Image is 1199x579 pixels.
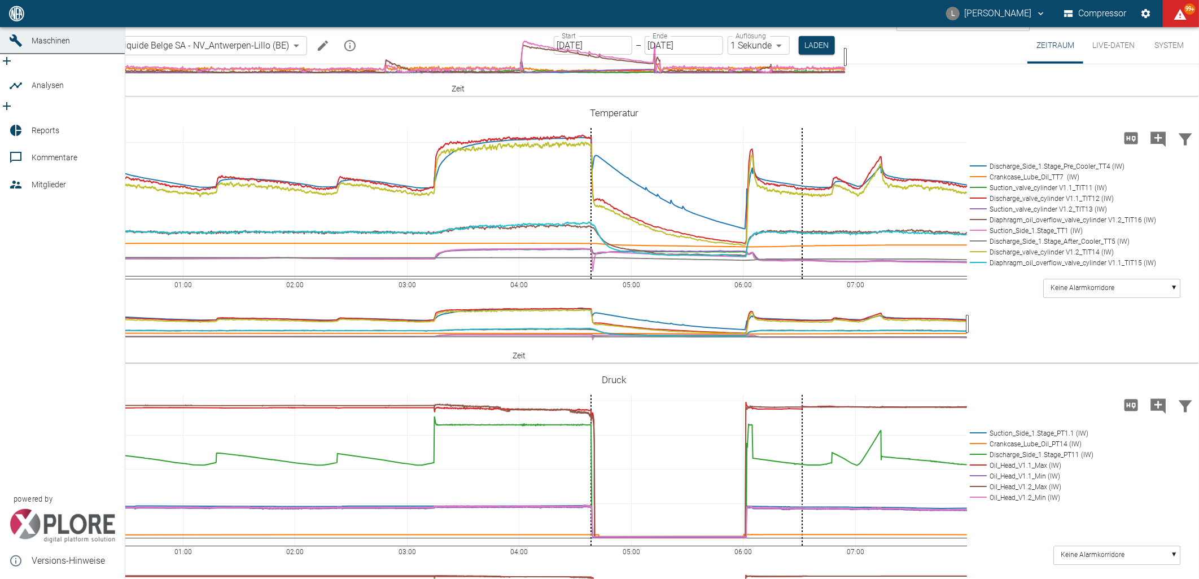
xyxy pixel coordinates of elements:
p: – [636,39,641,52]
button: Kommentar hinzufügen [1145,124,1172,153]
button: Machine bearbeiten [312,34,334,57]
text: Keine Alarmkorridore [1051,284,1114,292]
img: logo [8,6,25,21]
label: Ende [653,31,667,41]
div: 1 Sekunde [728,36,790,55]
span: 99+ [1184,3,1196,15]
button: Live-Daten [1083,27,1144,64]
span: Analysen [32,81,64,90]
img: Xplore Logo [9,509,116,543]
label: Auflösung [736,31,766,41]
span: Versions-Hinweise [32,554,116,568]
label: Start [562,31,576,41]
a: 908000047_Air Liquide Belge SA - NV_Antwerpen-Lillo (BE) [39,39,289,52]
button: luca.corigliano@neuman-esser.com [944,3,1048,24]
text: Keine Alarmkorridore [1061,551,1124,559]
input: DD.MM.YYYY [554,36,632,55]
input: DD.MM.YYYY [645,36,723,55]
span: Maschinen [32,36,70,45]
span: Hohe Auflösung [1118,132,1145,143]
button: Daten filtern [1172,391,1199,420]
span: Hohe Auflösung [1118,399,1145,410]
span: powered by [14,494,52,505]
button: Einstellungen [1136,3,1156,24]
button: Laden [799,36,835,55]
span: Mitglieder [32,180,66,189]
button: Compressor [1062,3,1129,24]
button: System [1144,27,1194,64]
button: Daten filtern [1172,124,1199,153]
button: Kommentar hinzufügen [1145,391,1172,420]
button: mission info [339,34,361,57]
span: 908000047_Air Liquide Belge SA - NV_Antwerpen-Lillo (BE) [57,39,289,52]
span: Reports [32,126,59,135]
button: Zeitraum [1027,27,1083,64]
div: L [946,7,960,20]
span: Kommentare [32,153,77,162]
